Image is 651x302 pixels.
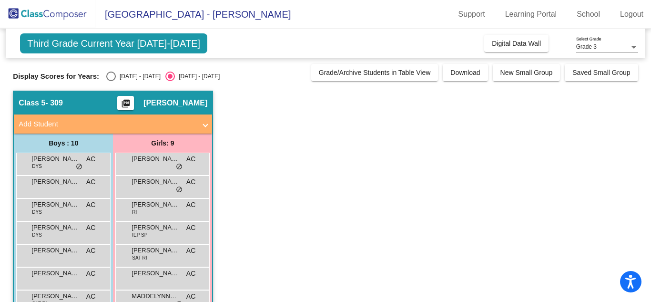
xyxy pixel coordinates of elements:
mat-expansion-panel-header: Add Student [14,115,212,134]
span: [PERSON_NAME] [31,246,79,255]
span: do_not_disturb_alt [76,163,82,171]
div: [DATE] - [DATE] [175,72,220,81]
span: Digital Data Wall [492,40,541,47]
span: AC [186,269,195,279]
button: Grade/Archive Students in Table View [311,64,438,81]
span: AC [186,292,195,302]
span: AC [86,154,95,164]
span: AC [86,200,95,210]
span: [PERSON_NAME] [132,200,179,209]
span: [PERSON_NAME] [31,223,79,232]
span: AC [86,292,95,302]
div: [DATE] - [DATE] [116,72,161,81]
mat-radio-group: Select an option [106,72,220,81]
span: AC [86,246,95,256]
button: Download [443,64,488,81]
span: - 309 [45,98,62,108]
span: AC [186,223,195,233]
span: AC [186,200,195,210]
span: SAT RI [132,254,147,261]
span: DYS [32,163,42,170]
button: Saved Small Group [565,64,638,81]
a: Learning Portal [498,7,565,22]
button: Digital Data Wall [484,35,549,52]
span: do_not_disturb_alt [176,186,183,194]
span: MADDELYNNE [PERSON_NAME] [132,292,179,301]
span: [PERSON_NAME] [31,292,79,301]
span: do_not_disturb_alt [176,163,183,171]
span: [PERSON_NAME] [132,246,179,255]
div: Boys : 10 [14,134,113,153]
span: AC [186,246,195,256]
span: Class 5 [19,98,45,108]
span: [PERSON_NAME] [132,154,179,164]
span: Download [450,69,480,76]
span: Grade 3 [576,43,597,50]
span: [PERSON_NAME] [31,200,79,209]
span: AC [86,223,95,233]
span: AC [86,269,95,279]
span: [PERSON_NAME] [143,98,207,108]
span: New Small Group [500,69,553,76]
span: AC [186,177,195,187]
a: School [569,7,608,22]
span: [GEOGRAPHIC_DATA] - [PERSON_NAME] [95,7,291,22]
a: Logout [612,7,651,22]
div: Girls: 9 [113,134,212,153]
span: Third Grade Current Year [DATE]-[DATE] [20,33,207,53]
span: Display Scores for Years: [13,72,99,81]
button: New Small Group [493,64,560,81]
span: [PERSON_NAME] [31,154,79,164]
span: [PERSON_NAME] [132,269,179,278]
span: Grade/Archive Students in Table View [319,69,431,76]
span: IEP SP [132,231,147,239]
mat-icon: picture_as_pdf [120,99,132,112]
span: DYS [32,208,42,216]
button: Print Students Details [117,96,134,110]
a: Support [451,7,493,22]
span: [PERSON_NAME] [31,177,79,187]
span: [PERSON_NAME] [132,223,179,232]
span: AC [186,154,195,164]
mat-panel-title: Add Student [19,119,196,130]
span: [PERSON_NAME] [31,269,79,278]
span: [PERSON_NAME] [132,177,179,187]
span: RI [132,208,137,216]
span: AC [86,177,95,187]
span: DYS [32,231,42,239]
span: Saved Small Group [572,69,630,76]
